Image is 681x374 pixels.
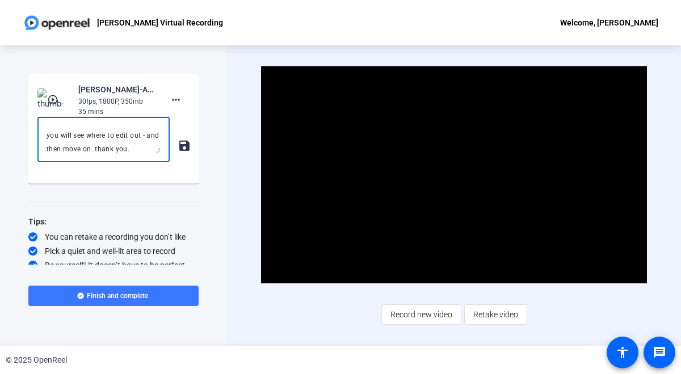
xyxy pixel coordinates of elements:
img: OpenReel logo [23,11,91,34]
div: You can retake a recording you don’t like [28,231,199,243]
div: [PERSON_NAME]-ANPL6325-[PERSON_NAME]-s Virtual Recording-1756235774408-screen [78,83,154,96]
div: Be yourself! It doesn’t have to be perfect [28,260,199,271]
button: Record new video [381,304,461,325]
mat-icon: accessibility [616,346,629,359]
mat-icon: save [178,139,190,152]
span: Finish and complete [87,291,148,300]
div: Tips: [28,215,199,228]
div: Video Player [261,66,647,283]
button: Retake video [464,304,527,325]
img: thumb-nail [37,88,71,111]
span: Retake video [473,304,518,325]
div: Pick a quiet and well-lit area to record [28,245,199,257]
div: Welcome, [PERSON_NAME] [560,16,658,29]
span: Record new video [390,304,452,325]
mat-icon: play_circle_outline [47,94,61,105]
button: Finish and complete [28,286,199,306]
div: 35 mins [78,107,154,117]
mat-icon: message [653,346,666,359]
div: 30fps, 1800P, 350mb [78,96,154,107]
mat-icon: more_horiz [169,93,183,107]
div: © 2025 OpenReel [6,354,67,366]
p: [PERSON_NAME] Virtual Recording [97,16,223,29]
